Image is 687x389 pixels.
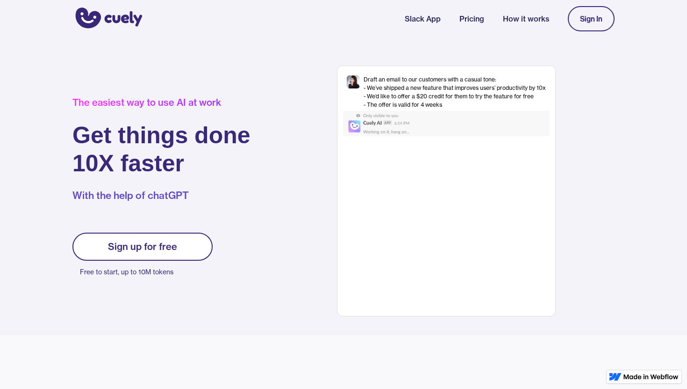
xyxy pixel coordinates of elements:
h1: Get things done 10X faster [72,121,250,177]
a: Slack App [405,13,441,24]
a: Pricing [459,13,484,24]
img: Made in Webflow [623,374,679,380]
p: With the help of chatGPT [72,189,250,203]
a: home [72,1,143,36]
a: Sign In [568,6,615,31]
div: The easiest way to use AI at work [72,97,250,108]
div: Draft an email to our customers with a casual tone: - We’ve shipped a new feature that improves u... [364,75,546,109]
div: Sign up for free [108,241,177,252]
a: Sign up for free [72,233,213,261]
div: Sign In [580,15,602,23]
a: How it works [503,13,549,24]
p: Free to start, up to 10M tokens [80,265,213,279]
